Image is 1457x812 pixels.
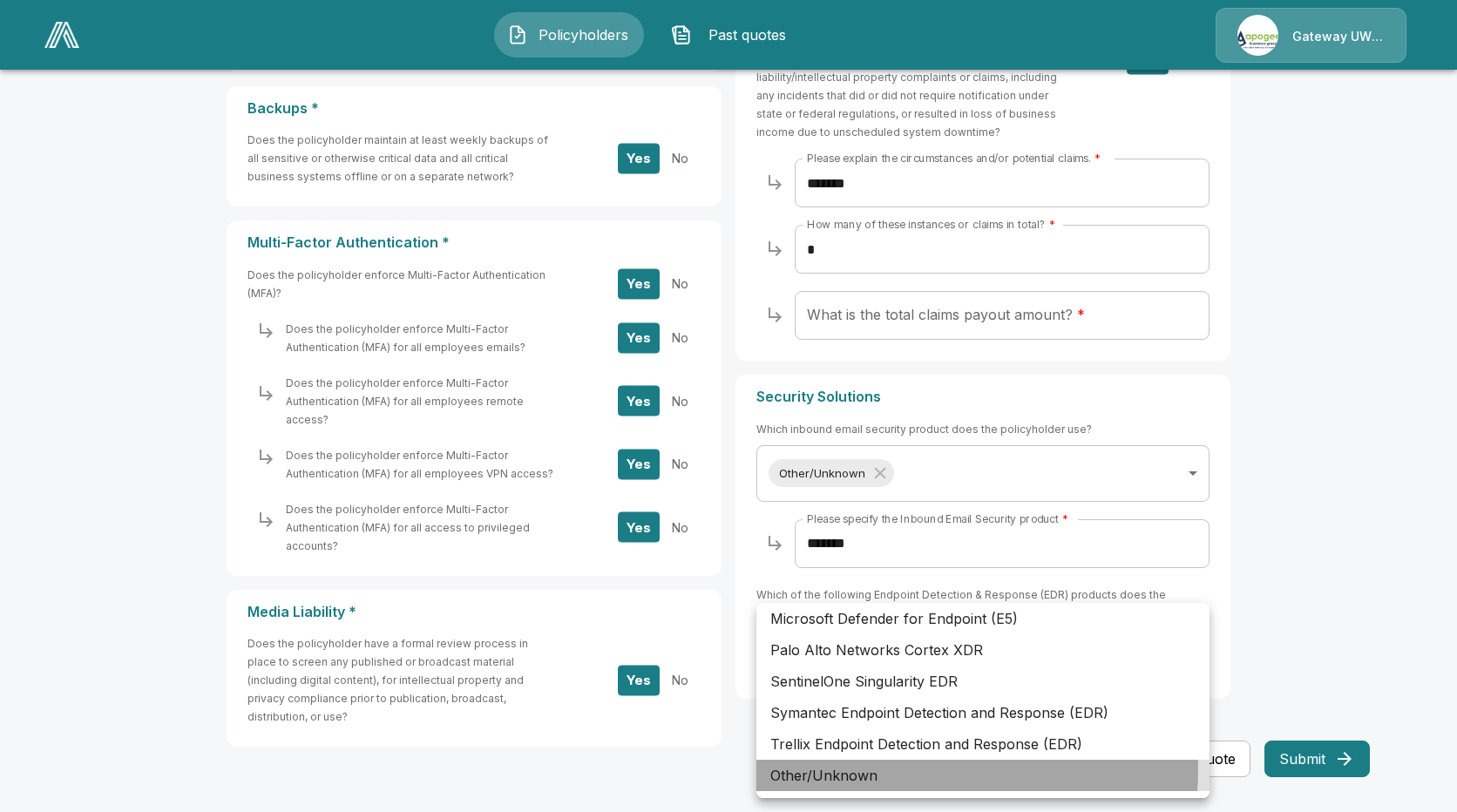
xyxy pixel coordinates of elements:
li: Microsoft Defender for Endpoint (E5) [756,603,1210,634]
li: SentinelOne Singularity EDR [756,666,1210,697]
li: Other/Unknown [756,760,1210,791]
li: Trellix Endpoint Detection and Response (EDR) [756,728,1210,760]
li: Palo Alto Networks Cortex XDR [756,634,1210,666]
li: Symantec Endpoint Detection and Response (EDR) [756,697,1210,728]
